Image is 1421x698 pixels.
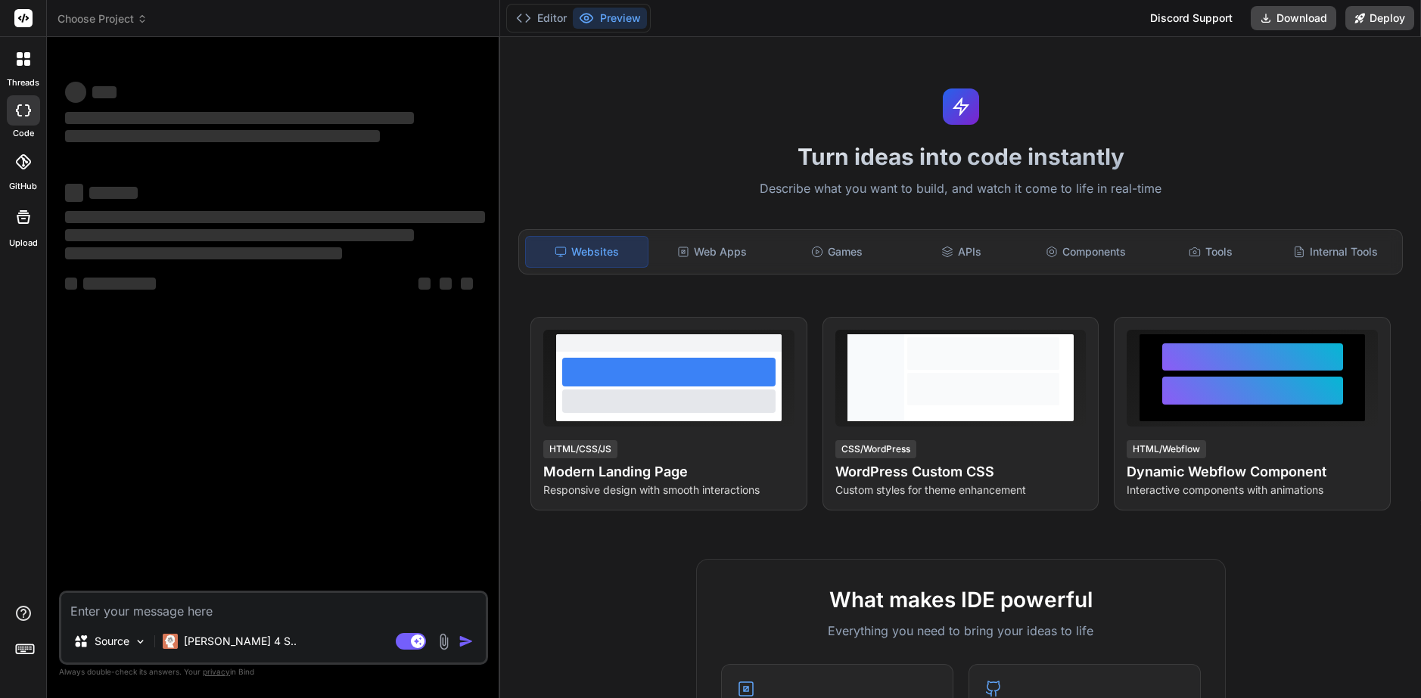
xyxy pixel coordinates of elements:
[1127,482,1378,498] p: Interactive components with animations
[65,278,77,290] span: ‌
[13,127,34,140] label: code
[83,278,156,290] span: ‌
[721,584,1201,616] h2: What makes IDE powerful
[1251,6,1336,30] button: Download
[509,143,1412,170] h1: Turn ideas into code instantly
[58,11,148,26] span: Choose Project
[65,112,414,124] span: ‌
[835,440,916,458] div: CSS/WordPress
[440,278,452,290] span: ‌
[65,130,380,142] span: ‌
[776,236,898,268] div: Games
[184,634,297,649] p: [PERSON_NAME] 4 S..
[65,229,414,241] span: ‌
[835,461,1087,482] h4: WordPress Custom CSS
[92,86,117,98] span: ‌
[95,634,129,649] p: Source
[1345,6,1414,30] button: Deploy
[543,461,794,482] h4: Modern Landing Page
[509,179,1412,199] p: Describe what you want to build, and watch it come to life in real-time
[418,278,431,290] span: ‌
[65,184,83,202] span: ‌
[59,665,488,679] p: Always double-check its answers. Your in Bind
[1127,461,1378,482] h4: Dynamic Webflow Component
[9,180,37,193] label: GitHub
[543,482,794,498] p: Responsive design with smooth interactions
[721,622,1201,640] p: Everything you need to bring your ideas to life
[163,634,178,649] img: Claude 4 Sonnet
[65,211,485,223] span: ‌
[1150,236,1272,268] div: Tools
[573,8,647,29] button: Preview
[65,247,342,259] span: ‌
[651,236,773,268] div: Web Apps
[1274,236,1396,268] div: Internal Tools
[510,8,573,29] button: Editor
[1025,236,1147,268] div: Components
[543,440,617,458] div: HTML/CSS/JS
[203,667,230,676] span: privacy
[461,278,473,290] span: ‌
[134,635,147,648] img: Pick Models
[65,82,86,103] span: ‌
[459,634,474,649] img: icon
[835,482,1087,498] p: Custom styles for theme enhancement
[1141,6,1242,30] div: Discord Support
[900,236,1022,268] div: APIs
[435,633,452,650] img: attachment
[1127,440,1206,458] div: HTML/Webflow
[7,76,39,89] label: threads
[525,236,648,268] div: Websites
[9,237,38,250] label: Upload
[89,187,138,199] span: ‌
